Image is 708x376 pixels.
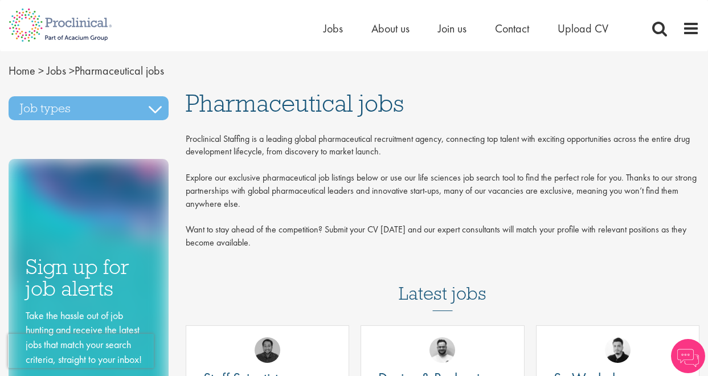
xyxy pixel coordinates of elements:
img: Mike Raletz [255,337,280,363]
span: > [69,63,75,78]
h3: Sign up for job alerts [26,256,152,300]
img: Anderson Maldonado [605,337,631,363]
div: Proclinical Staffing is a leading global pharmaceutical recruitment agency, connecting top talent... [186,133,699,256]
a: breadcrumb link to Home [9,63,35,78]
img: Chatbot [671,339,705,373]
span: Pharmaceutical jobs [9,63,164,78]
a: breadcrumb link to Jobs [47,63,66,78]
span: Pharmaceutical jobs [186,88,404,118]
span: > [38,63,44,78]
h3: Job types [9,96,169,120]
a: Jobs [324,21,343,36]
a: Upload CV [558,21,608,36]
h3: Latest jobs [399,255,486,311]
a: Contact [495,21,529,36]
a: Join us [438,21,466,36]
img: Emile De Beer [429,337,455,363]
a: About us [371,21,410,36]
iframe: reCAPTCHA [8,334,154,368]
